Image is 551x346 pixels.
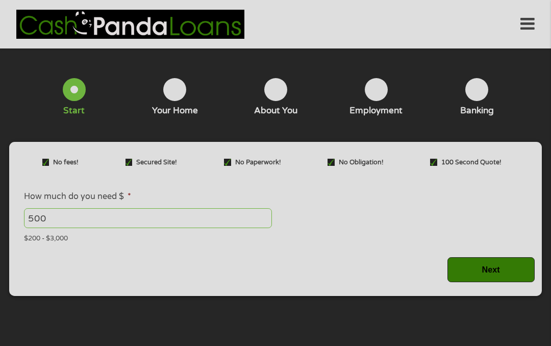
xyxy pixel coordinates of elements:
[136,158,177,167] p: Secured Site!
[24,191,131,202] label: How much do you need $
[254,105,297,116] div: About You
[339,158,384,167] p: No Obligation!
[349,105,403,116] div: Employment
[24,230,527,243] div: $200 - $3,000
[16,10,244,39] img: GetLoanNow Logo
[447,257,535,282] input: Next
[53,158,79,167] p: No fees!
[460,105,494,116] div: Banking
[235,158,281,167] p: No Paperwork!
[441,158,502,167] p: 100 Second Quote!
[152,105,198,116] div: Your Home
[63,105,85,116] div: Start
